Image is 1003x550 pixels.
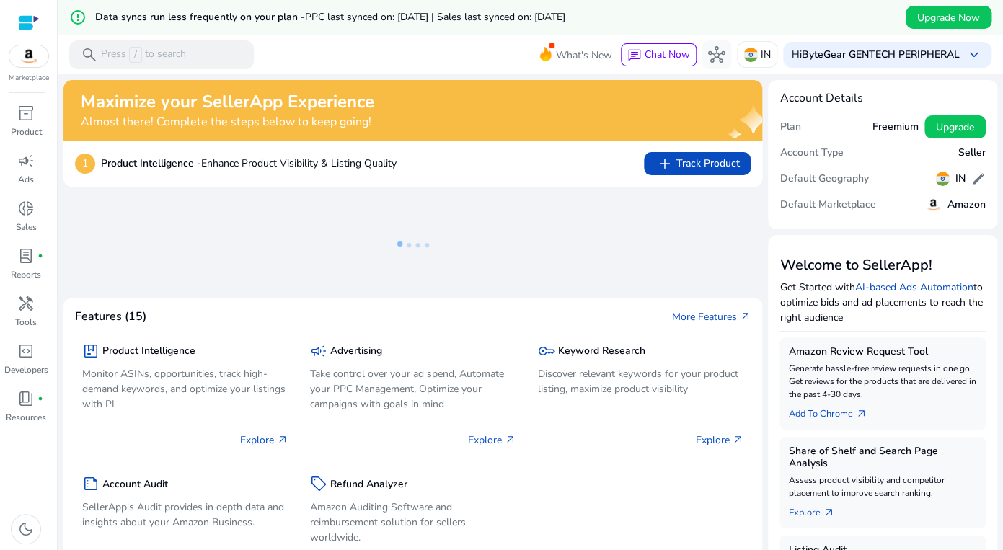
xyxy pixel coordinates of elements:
span: arrow_outward [277,434,288,445]
a: Explorearrow_outward [788,500,846,520]
h5: Amazon Review Request Tool [788,346,977,358]
h5: Seller [958,147,986,159]
h5: Freemium [872,121,919,133]
span: key [538,342,555,360]
h4: Features (15) [75,310,146,324]
p: Sales [16,221,37,234]
span: chat [627,48,642,63]
h5: Account Type [779,147,843,159]
mat-icon: error_outline [69,9,87,26]
h5: Plan [779,121,800,133]
span: sell [310,475,327,492]
span: hub [708,46,725,63]
p: Developers [4,363,48,376]
p: Enhance Product Visibility & Listing Quality [101,156,397,171]
h5: Share of Shelf and Search Page Analysis [788,445,977,470]
span: Upgrade [936,120,974,135]
span: arrow_outward [732,434,743,445]
h5: Keyword Research [558,345,645,358]
img: amazon.svg [9,45,48,67]
p: Take control over your ad spend, Automate your PPC Management, Optimize your campaigns with goals... [310,366,516,412]
p: Explore [468,433,516,448]
p: Monitor ASINs, opportunities, track high-demand keywords, and optimize your listings with PI [82,366,288,412]
p: 1 [75,154,95,174]
h5: Refund Analyzer [330,479,407,491]
b: Product Intelligence - [101,156,201,170]
a: More Featuresarrow_outward [671,309,751,324]
p: Tools [15,316,37,329]
h5: Product Intelligence [102,345,195,358]
p: Resources [6,411,46,424]
p: Explore [695,433,743,448]
p: IN [761,42,771,67]
p: Reports [11,268,41,281]
span: PPC last synced on: [DATE] | Sales last synced on: [DATE] [305,10,565,24]
span: / [129,47,142,63]
span: campaign [310,342,327,360]
button: Upgrade Now [906,6,991,29]
span: package [82,342,100,360]
span: donut_small [17,200,35,217]
button: hub [702,40,731,69]
p: Assess product visibility and competitor placement to improve search ranking. [788,474,977,500]
button: chatChat Now [621,43,697,66]
span: arrow_outward [505,434,516,445]
p: Marketplace [9,73,49,84]
span: dark_mode [17,520,35,538]
span: summarize [82,475,100,492]
span: handyman [17,295,35,312]
h5: Data syncs run less frequently on your plan - [95,12,565,24]
p: SellerApp's Audit provides in depth data and insights about your Amazon Business. [82,500,288,530]
span: book_4 [17,390,35,407]
span: search [81,46,98,63]
h2: Maximize your SellerApp Experience [81,92,374,112]
span: fiber_manual_record [37,253,43,259]
button: Upgrade [924,115,986,138]
p: Product [11,125,42,138]
span: Track Product [655,155,739,172]
h4: Almost there! Complete the steps below to keep going! [81,115,374,129]
h4: Account Details [779,92,986,105]
p: Press to search [101,47,186,63]
button: addTrack Product [644,152,751,175]
span: What's New [556,43,612,68]
h5: Advertising [330,345,382,358]
span: add [655,155,673,172]
img: in.svg [743,48,758,62]
p: Get Started with to optimize bids and ad placements to reach the right audience [779,280,986,325]
h3: Welcome to SellerApp! [779,257,986,274]
span: campaign [17,152,35,169]
span: arrow_outward [739,311,751,322]
span: Upgrade Now [917,10,980,25]
p: Generate hassle-free review requests in one go. Get reviews for the products that are delivered i... [788,362,977,401]
span: inventory_2 [17,105,35,122]
p: Hi [792,50,960,60]
p: Ads [18,173,34,186]
img: in.svg [935,172,950,186]
p: Discover relevant keywords for your product listing, maximize product visibility [538,366,744,396]
b: ByteGear GENTECH PERIPHERAL [802,48,960,61]
span: code_blocks [17,342,35,360]
a: AI-based Ads Automation [854,280,973,294]
p: Amazon Auditing Software and reimbursement solution for sellers worldwide. [310,500,516,545]
span: arrow_outward [823,507,834,518]
h5: Default Geography [779,173,868,185]
h5: IN [955,173,966,185]
span: arrow_outward [855,408,867,420]
h5: Amazon [947,199,986,211]
a: Add To Chrome [788,401,878,421]
img: amazon.svg [924,196,942,213]
span: edit [971,172,986,186]
span: fiber_manual_record [37,396,43,402]
h5: Default Marketplace [779,199,875,211]
p: Explore [240,433,288,448]
span: Chat Now [645,48,690,61]
h5: Account Audit [102,479,168,491]
span: keyboard_arrow_down [966,46,983,63]
span: lab_profile [17,247,35,265]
